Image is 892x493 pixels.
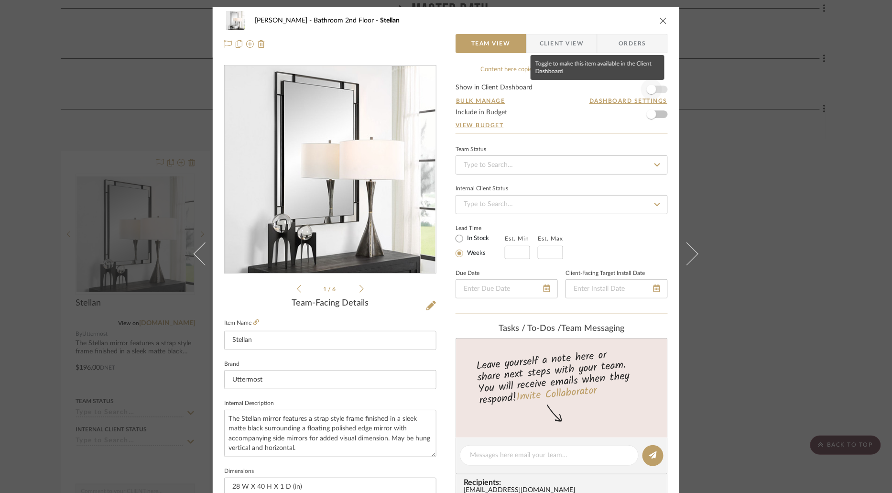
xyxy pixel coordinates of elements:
label: Lead Time [456,224,505,232]
span: 1 [324,286,328,292]
button: Bulk Manage [456,97,506,105]
div: Team Status [456,147,486,152]
label: Est. Min [505,235,529,242]
label: In Stock [465,234,489,243]
label: Internal Description [224,401,274,406]
input: Enter Due Date [456,279,558,298]
button: Dashboard Settings [589,97,668,105]
label: Due Date [456,271,479,276]
span: Team View [471,34,511,53]
div: team Messaging [456,324,668,334]
span: [PERSON_NAME] [255,17,314,24]
input: Type to Search… [456,195,668,214]
label: Brand [224,362,239,367]
span: / [328,286,333,292]
img: 23cb6022-3382-4ca0-9e8e-09bfa5f137aa_48x40.jpg [224,11,247,30]
label: Dimensions [224,469,254,474]
span: Bathroom 2nd Floor [314,17,380,24]
div: Team-Facing Details [224,298,436,309]
div: Internal Client Status [456,186,508,191]
label: Client-Facing Target Install Date [566,271,645,276]
label: Weeks [465,249,486,258]
a: Invite Collaborator [516,383,598,406]
input: Type to Search… [456,155,668,175]
input: Enter Brand [224,370,436,389]
span: Orders [608,34,657,53]
mat-radio-group: Select item type [456,232,505,259]
input: Enter Item Name [224,331,436,350]
div: Content here copies to Client View - confirm visibility there. [456,65,668,75]
div: 0 [225,66,436,274]
label: Item Name [224,319,259,327]
input: Enter Install Date [566,279,668,298]
span: Stellan [380,17,400,24]
img: 23cb6022-3382-4ca0-9e8e-09bfa5f137aa_436x436.jpg [225,66,436,274]
div: Leave yourself a note here or share next steps with your team. You will receive emails when they ... [455,345,669,409]
span: Tasks / To-Dos / [499,324,562,333]
button: close [659,16,668,25]
span: 6 [333,286,337,292]
label: Est. Max [538,235,563,242]
span: Recipients: [464,478,664,487]
img: Remove from project [258,40,265,48]
span: Client View [540,34,584,53]
a: View Budget [456,121,668,129]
